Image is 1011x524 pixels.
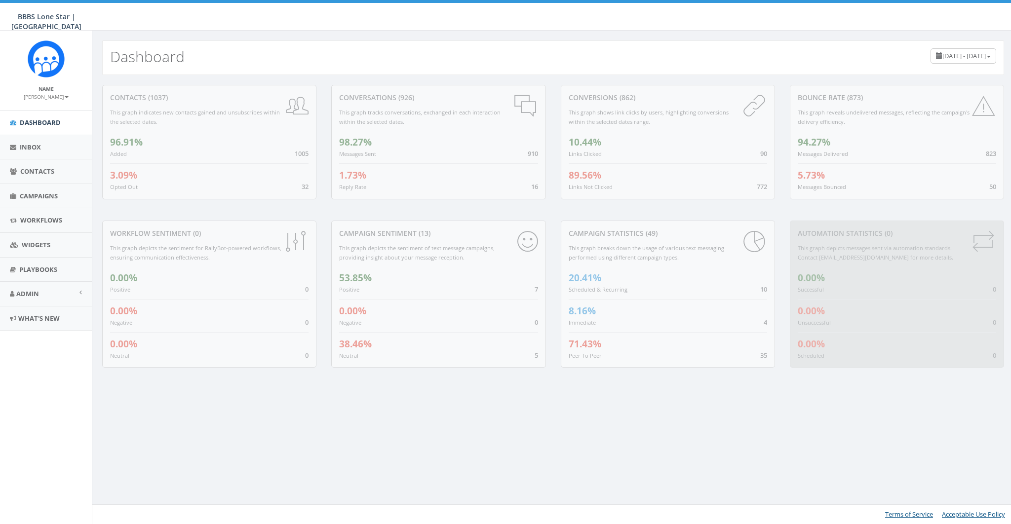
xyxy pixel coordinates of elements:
img: Rally_Corp_Icon.png [28,40,65,77]
small: Messages Sent [339,150,376,157]
div: contacts [110,93,309,103]
span: 772 [757,182,767,191]
div: Campaign Statistics [569,228,767,238]
span: Campaigns [20,191,58,200]
span: Playbooks [19,265,57,274]
span: 0 [305,285,309,294]
a: Acceptable Use Policy [942,510,1005,519]
small: Peer To Peer [569,352,602,359]
small: Added [110,150,127,157]
span: 94.27% [798,136,830,149]
span: 0 [305,318,309,327]
a: Terms of Service [885,510,933,519]
small: This graph reveals undelivered messages, reflecting the campaign's delivery efficiency. [798,109,970,125]
span: 0.00% [110,337,137,350]
span: 0 [993,351,996,360]
span: 0.00% [798,337,825,350]
span: 32 [302,182,309,191]
span: 16 [531,182,538,191]
small: This graph depicts the sentiment for RallyBot-powered workflows, ensuring communication effective... [110,244,281,261]
span: 0 [535,318,538,327]
span: Widgets [22,240,50,249]
span: 7 [535,285,538,294]
span: 96.91% [110,136,143,149]
span: Contacts [20,167,54,176]
small: Reply Rate [339,183,366,190]
span: 0.00% [110,304,137,317]
small: Scheduled & Recurring [569,286,627,293]
small: Immediate [569,319,596,326]
div: Automation Statistics [798,228,996,238]
span: 5 [535,351,538,360]
span: (1037) [146,93,168,102]
span: 0.00% [798,271,825,284]
span: (862) [618,93,635,102]
div: Campaign Sentiment [339,228,538,238]
span: 20.41% [569,271,601,284]
span: (873) [845,93,863,102]
span: 910 [528,149,538,158]
span: 38.46% [339,337,372,350]
small: Neutral [110,352,129,359]
span: 90 [760,149,767,158]
span: 0.00% [798,304,825,317]
span: 10.44% [569,136,601,149]
small: Neutral [339,352,358,359]
span: Dashboard [20,118,61,127]
span: Inbox [20,143,41,151]
small: Successful [798,286,824,293]
span: 1.73% [339,169,366,182]
span: 0 [993,285,996,294]
span: (0) [191,228,201,238]
small: This graph breaks down the usage of various text messaging performed using different campaign types. [569,244,724,261]
small: Negative [110,319,132,326]
span: 1005 [295,149,309,158]
span: 10 [760,285,767,294]
div: conversions [569,93,767,103]
span: 50 [989,182,996,191]
div: Bounce Rate [798,93,996,103]
span: 5.73% [798,169,825,182]
small: Unsuccessful [798,319,831,326]
small: [PERSON_NAME] [24,93,69,100]
span: 89.56% [569,169,601,182]
span: Workflows [20,216,62,225]
span: (926) [396,93,414,102]
span: [DATE] - [DATE] [942,51,986,60]
span: BBBS Lone Star | [GEOGRAPHIC_DATA] [11,12,81,31]
div: Workflow Sentiment [110,228,309,238]
span: 98.27% [339,136,372,149]
span: 4 [764,318,767,327]
span: 3.09% [110,169,137,182]
small: This graph depicts the sentiment of text message campaigns, providing insight about your message ... [339,244,495,261]
small: Links Clicked [569,150,602,157]
a: [PERSON_NAME] [24,92,69,101]
span: 0 [993,318,996,327]
span: (0) [883,228,893,238]
span: 823 [986,149,996,158]
span: (49) [644,228,658,238]
span: Admin [16,289,39,298]
h2: Dashboard [110,48,185,65]
span: 0.00% [339,304,366,317]
small: Links Not Clicked [569,183,613,190]
span: 8.16% [569,304,596,317]
small: This graph indicates new contacts gained and unsubscribes within the selected dates. [110,109,280,125]
span: 53.85% [339,271,372,284]
span: (13) [417,228,430,238]
span: 71.43% [569,337,601,350]
span: 35 [760,351,767,360]
small: Opted Out [110,183,138,190]
span: What's New [18,314,60,323]
small: Name [39,85,54,92]
small: Positive [110,286,130,293]
small: Scheduled [798,352,824,359]
span: 0 [305,351,309,360]
div: conversations [339,93,538,103]
small: Negative [339,319,361,326]
small: Positive [339,286,359,293]
small: Messages Delivered [798,150,848,157]
small: This graph tracks conversations, exchanged in each interaction within the selected dates. [339,109,501,125]
small: This graph depicts messages sent via automation standards. Contact [EMAIL_ADDRESS][DOMAIN_NAME] f... [798,244,953,261]
small: This graph shows link clicks by users, highlighting conversions within the selected dates range. [569,109,729,125]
